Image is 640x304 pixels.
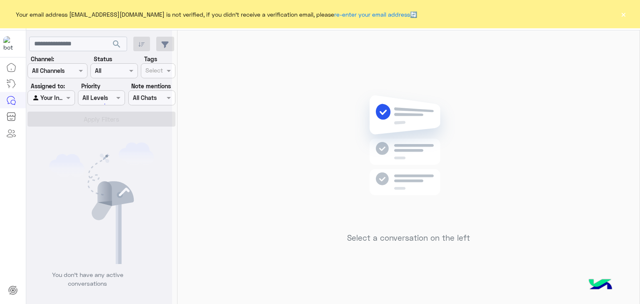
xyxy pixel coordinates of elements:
[347,233,470,243] h5: Select a conversation on the left
[348,89,469,227] img: no messages
[619,10,627,18] button: ×
[586,271,615,300] img: hulul-logo.png
[16,10,417,19] span: Your email address [EMAIL_ADDRESS][DOMAIN_NAME] is not verified, if you didn't receive a verifica...
[92,97,106,111] div: loading...
[334,11,410,18] a: re-enter your email address
[3,36,18,51] img: 1403182699927242
[144,66,163,77] div: Select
